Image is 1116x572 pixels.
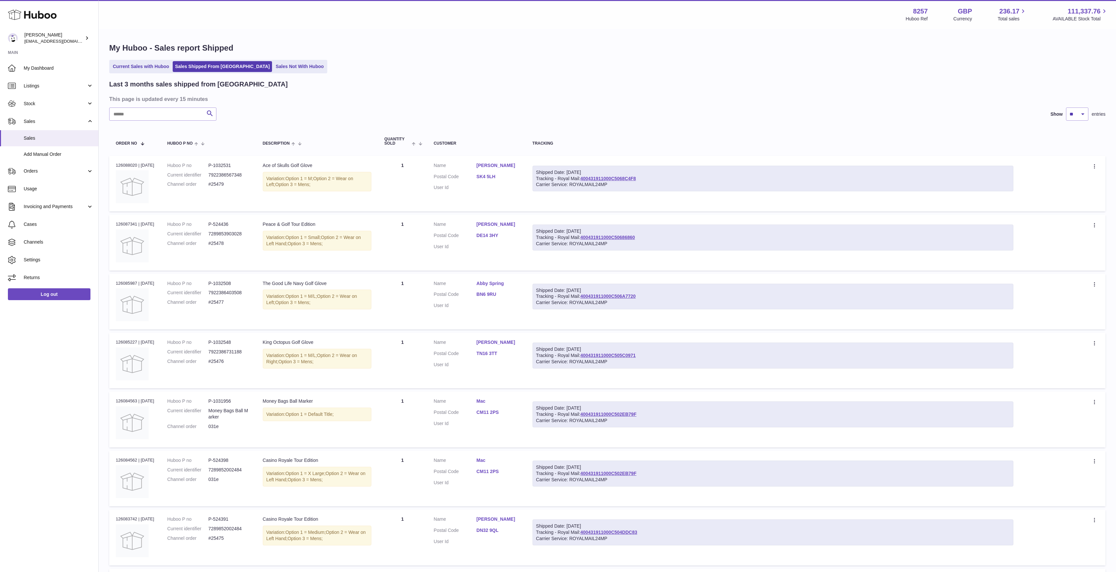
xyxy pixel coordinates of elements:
dd: #25477 [209,299,250,305]
dt: User Id [434,362,477,368]
dt: Postal Code [434,232,477,240]
dt: Current identifier [167,290,209,296]
span: Option 1 = M/L; [285,294,317,299]
dt: Postal Code [434,409,477,417]
a: 400431911000C50686860 [580,235,635,240]
img: no-photo.jpg [116,524,149,557]
dt: User Id [434,480,477,486]
a: 236.17 Total sales [998,7,1027,22]
div: Shipped Date: [DATE] [536,228,1010,234]
dt: Name [434,339,477,347]
dd: #25479 [209,181,250,187]
div: Shipped Date: [DATE] [536,287,1010,294]
span: Option 3 = Mens; [275,182,310,187]
span: Option 3 = Mens; [287,536,323,541]
dd: P-1032531 [209,162,250,169]
div: King Octopus Golf Glove [263,339,371,346]
td: 1 [378,274,427,329]
a: Sales Shipped From [GEOGRAPHIC_DATA] [173,61,272,72]
div: 126088020 | [DATE] [116,162,154,168]
dt: Current identifier [167,172,209,178]
td: 1 [378,451,427,506]
strong: 8257 [913,7,928,16]
a: 400431911000C505C0971 [580,353,635,358]
div: Shipped Date: [DATE] [536,464,1010,470]
dd: 7289852002484 [209,526,250,532]
dt: Channel order [167,358,209,365]
dd: 7922386567348 [209,172,250,178]
a: [PERSON_NAME] [477,339,519,346]
a: Mac [477,398,519,404]
span: My Dashboard [24,65,93,71]
dt: Current identifier [167,408,209,420]
dt: User Id [434,302,477,309]
a: Log out [8,288,90,300]
div: Variation: [263,408,371,421]
div: 126083742 | [DATE] [116,516,154,522]
div: Variation: [263,172,371,192]
span: Order No [116,141,137,146]
dt: User Id [434,538,477,545]
div: 126085227 | [DATE] [116,339,154,345]
span: Stock [24,101,87,107]
dt: Postal Code [434,291,477,299]
dt: User Id [434,184,477,191]
span: Add Manual Order [24,151,93,157]
span: Channels [24,239,93,245]
strong: GBP [958,7,972,16]
dt: User Id [434,244,477,250]
img: no-photo.jpg [116,229,149,262]
span: Quantity Sold [384,137,410,146]
h1: My Huboo - Sales report Shipped [109,43,1105,53]
dd: P-524391 [209,516,250,522]
dd: P-1032548 [209,339,250,346]
div: Money Bags Ball Marker [263,398,371,404]
div: Shipped Date: [DATE] [536,405,1010,411]
div: Carrier Service: ROYALMAIL24MP [536,417,1010,424]
a: [PERSON_NAME] [477,516,519,522]
span: Option 2 = Wear on Right; [266,353,357,364]
dt: Channel order [167,423,209,430]
dt: Huboo P no [167,516,209,522]
dt: Huboo P no [167,339,209,346]
a: CM11 2PS [477,468,519,475]
div: Shipped Date: [DATE] [536,169,1010,176]
div: Variation: [263,349,371,369]
span: AVAILABLE Stock Total [1053,16,1108,22]
div: The Good Life Navy Golf Glove [263,280,371,287]
dd: P-1032508 [209,280,250,287]
span: 111,337.76 [1068,7,1101,16]
div: Tracking - Royal Mail: [533,461,1013,487]
img: no-photo.jpg [116,170,149,203]
dt: Channel order [167,181,209,187]
dt: Name [434,221,477,229]
div: Tracking - Royal Mail: [533,343,1013,369]
dt: Huboo P no [167,162,209,169]
div: Variation: [263,231,371,250]
div: Carrier Service: ROYALMAIL24MP [536,477,1010,483]
a: [PERSON_NAME] [477,162,519,169]
dd: #25476 [209,358,250,365]
div: Casino Royale Tour Edition [263,457,371,464]
div: Tracking - Royal Mail: [533,284,1013,310]
span: Option 2 = Wear on Left Hand; [266,235,361,246]
dd: #25478 [209,240,250,247]
dt: Huboo P no [167,221,209,227]
dd: 7289852002484 [209,467,250,473]
dd: P-1031956 [209,398,250,404]
span: Returns [24,274,93,281]
td: 1 [378,392,427,447]
label: Show [1051,111,1063,117]
div: 126084562 | [DATE] [116,457,154,463]
td: 1 [378,333,427,388]
span: Option 1 = X Large; [285,471,326,476]
dd: #25475 [209,535,250,541]
td: 1 [378,156,427,211]
a: SK4 5LH [477,174,519,180]
dt: Channel order [167,299,209,305]
div: Variation: [263,467,371,487]
dt: Channel order [167,535,209,541]
dt: User Id [434,420,477,427]
div: Customer [434,141,519,146]
dd: 031e [209,423,250,430]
